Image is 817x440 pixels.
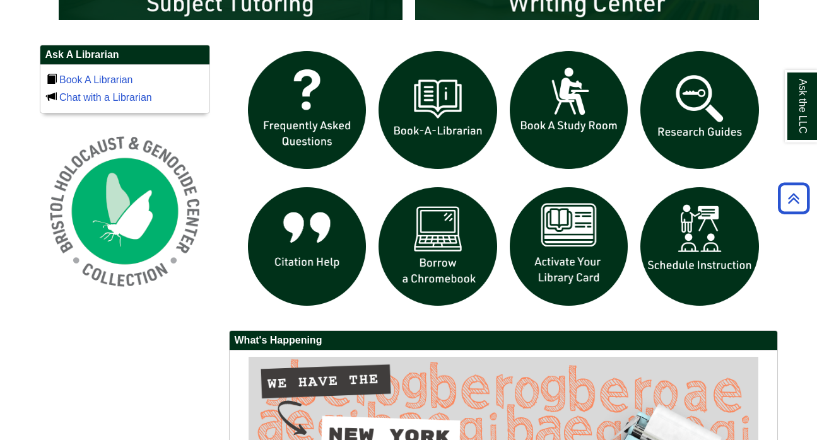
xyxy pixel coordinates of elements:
img: book a study room icon links to book a study room web page [503,45,635,176]
img: Research Guides icon links to research guides web page [634,45,765,176]
img: Borrow a chromebook icon links to the borrow a chromebook web page [372,181,503,312]
img: activate Library Card icon links to form to activate student ID into library card [503,181,635,312]
img: For faculty. Schedule Library Instruction icon links to form. [634,181,765,312]
img: Holocaust and Genocide Collection [40,126,210,296]
a: Book A Librarian [59,74,133,85]
a: Chat with a Librarian [59,92,152,103]
h2: What's Happening [230,331,777,350]
img: Book a Librarian icon links to book a librarian web page [372,45,503,176]
h2: Ask A Librarian [40,45,209,65]
a: Back to Top [773,190,814,207]
img: frequently asked questions [242,45,373,176]
div: slideshow [242,45,765,318]
img: citation help icon links to citation help guide page [242,181,373,312]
